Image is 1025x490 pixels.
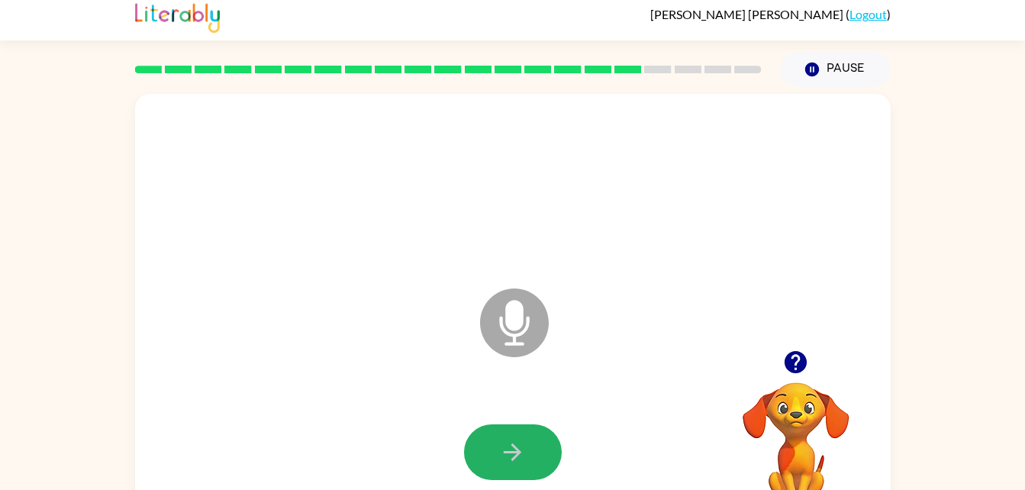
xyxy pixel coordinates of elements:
button: Pause [780,52,891,87]
div: ( ) [650,7,891,21]
span: [PERSON_NAME] [PERSON_NAME] [650,7,846,21]
a: Logout [849,7,887,21]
